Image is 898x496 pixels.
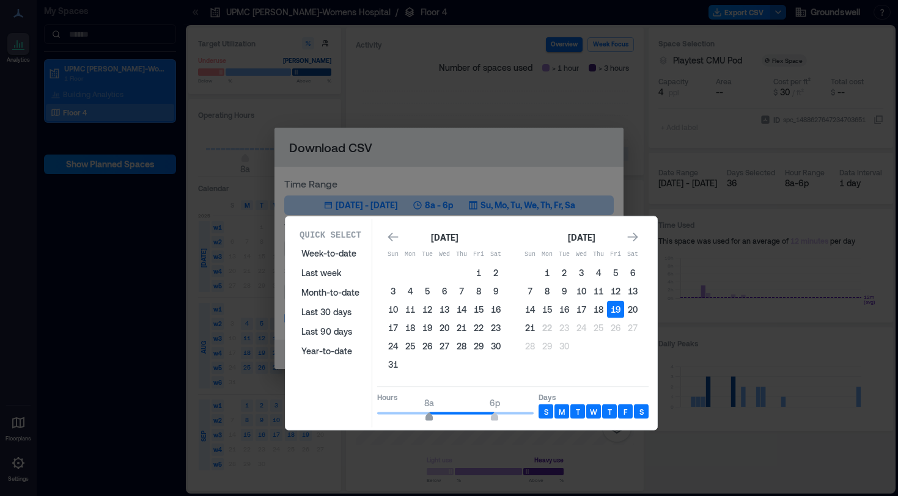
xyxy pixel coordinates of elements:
p: Sun [521,250,539,260]
p: Fri [470,250,487,260]
p: W [590,407,597,417]
button: 13 [436,301,453,318]
button: 10 [573,283,590,300]
button: 30 [556,338,573,355]
button: 5 [607,264,624,282]
button: 15 [470,301,487,318]
th: Thursday [453,246,470,263]
p: Mon [402,250,419,260]
button: Week-to-date [294,244,367,263]
p: Sun [385,250,402,260]
p: Fri [607,250,624,260]
button: 6 [624,264,641,282]
button: 2 [487,264,504,282]
th: Thursday [590,246,607,263]
span: 6p [490,398,500,408]
button: 16 [487,301,504,318]
button: 29 [470,338,487,355]
button: 21 [453,319,470,337]
button: 17 [573,301,590,318]
button: 27 [624,319,641,337]
button: 9 [556,283,573,300]
button: 25 [402,338,419,355]
p: T [608,407,612,417]
p: F [624,407,627,417]
button: 6 [436,283,453,300]
button: 2 [556,264,573,282]
button: 12 [607,283,624,300]
button: 18 [590,301,607,318]
button: 20 [624,301,641,318]
button: 23 [487,319,504,337]
button: 5 [419,283,436,300]
button: 26 [419,338,436,355]
p: M [559,407,565,417]
p: Thu [453,250,470,260]
p: Wed [436,250,453,260]
button: 3 [573,264,590,282]
button: Last week [294,263,367,283]
button: Year-to-date [294,341,367,361]
button: 7 [453,283,470,300]
p: Mon [539,250,556,260]
button: 4 [402,283,419,300]
th: Wednesday [436,246,453,263]
button: 19 [419,319,436,337]
button: 24 [573,319,590,337]
p: Thu [590,250,607,260]
button: 31 [385,356,402,373]
th: Tuesday [419,246,436,263]
button: 18 [402,319,419,337]
button: 28 [521,338,539,355]
button: 13 [624,283,641,300]
button: 17 [385,319,402,337]
button: 14 [521,301,539,318]
button: 8 [470,283,487,300]
th: Sunday [385,246,402,263]
p: Sat [487,250,504,260]
p: S [639,407,644,417]
th: Tuesday [556,246,573,263]
button: 7 [521,283,539,300]
button: 10 [385,301,402,318]
div: [DATE] [427,230,462,245]
button: 1 [539,264,556,282]
p: Tue [556,250,573,260]
button: 29 [539,338,556,355]
button: 12 [419,301,436,318]
button: 22 [539,319,556,337]
p: Days [539,392,649,402]
button: 21 [521,319,539,337]
th: Monday [539,246,556,263]
div: [DATE] [564,230,598,245]
button: 28 [453,338,470,355]
th: Saturday [624,246,641,263]
button: Month-to-date [294,283,367,302]
button: 4 [590,264,607,282]
button: 30 [487,338,504,355]
button: Go to previous month [385,228,402,246]
button: 26 [607,319,624,337]
button: 8 [539,283,556,300]
p: Quick Select [300,229,361,241]
button: 19 [607,301,624,318]
th: Sunday [521,246,539,263]
button: 9 [487,283,504,300]
p: Hours [377,392,534,402]
p: Wed [573,250,590,260]
th: Friday [470,246,487,263]
th: Saturday [487,246,504,263]
p: T [576,407,580,417]
button: 11 [590,283,607,300]
button: 24 [385,338,402,355]
th: Monday [402,246,419,263]
p: Tue [419,250,436,260]
span: 8a [424,398,434,408]
p: Sat [624,250,641,260]
button: 11 [402,301,419,318]
button: Last 30 days [294,302,367,322]
p: S [544,407,548,417]
button: 20 [436,319,453,337]
button: 14 [453,301,470,318]
button: 15 [539,301,556,318]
